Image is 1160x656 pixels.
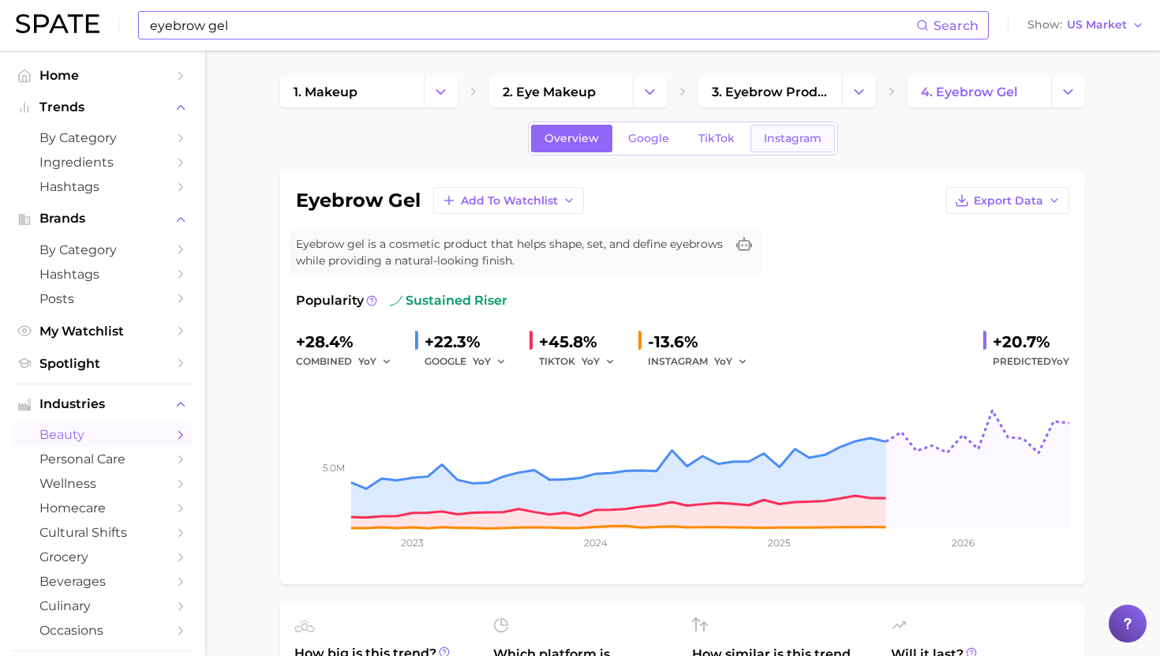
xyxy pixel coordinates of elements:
tspan: 2026 [952,537,975,549]
button: ShowUS Market [1023,15,1148,36]
a: Spotlight [13,351,193,376]
span: Ingredients [39,155,166,170]
span: YoY [473,354,491,368]
button: Export Data [946,187,1069,214]
div: +45.8% [539,329,626,354]
div: GOOGLE [425,352,517,371]
tspan: 2023 [401,537,424,549]
tspan: 2025 [768,537,791,549]
span: homecare [39,500,166,515]
a: wellness [13,471,193,496]
a: Hashtags [13,262,193,287]
div: INSTAGRAM [648,352,758,371]
button: Add to Watchlist [433,187,584,214]
div: combined [296,352,402,371]
span: by Category [39,242,166,257]
span: Show [1027,21,1062,29]
img: SPATE [16,14,99,33]
a: by Category [13,238,193,262]
button: YoY [358,352,392,371]
input: Search here for a brand, industry, or ingredient [148,12,916,39]
span: US Market [1067,21,1127,29]
a: cultural shifts [13,520,193,545]
button: Change Category [842,76,876,107]
span: Spotlight [39,356,166,371]
span: 4. eyebrow gel [921,84,1018,99]
span: Posts [39,291,166,306]
span: wellness [39,476,166,491]
div: +20.7% [993,329,1069,354]
a: by Category [13,126,193,150]
a: Hashtags [13,174,193,199]
button: YoY [473,352,507,371]
span: by Category [39,130,166,145]
div: +22.3% [425,329,517,354]
a: TikTok [685,125,748,152]
button: Brands [13,207,193,231]
div: -13.6% [648,329,758,354]
a: 1. makeup [280,76,424,107]
span: YoY [582,354,600,368]
button: YoY [714,352,748,371]
span: Industries [39,397,166,411]
span: TikTok [698,132,735,145]
a: My Watchlist [13,319,193,343]
span: personal care [39,452,166,467]
button: Industries [13,392,193,416]
div: TIKTOK [539,352,626,371]
img: sustained riser [390,294,402,307]
span: Instagram [764,132,821,145]
span: Search [934,18,979,33]
button: Change Category [1051,76,1085,107]
span: occasions [39,623,166,638]
span: 2. eye makeup [503,84,596,99]
a: Home [13,63,193,88]
a: culinary [13,594,193,618]
a: grocery [13,545,193,569]
a: beverages [13,569,193,594]
a: 2. eye makeup [489,76,633,107]
a: Instagram [750,125,835,152]
span: culinary [39,598,166,613]
span: 3. eyebrow products [712,84,829,99]
button: Change Category [424,76,458,107]
div: +28.4% [296,329,402,354]
span: Overview [544,132,599,145]
span: Hashtags [39,267,166,282]
span: YoY [714,354,732,368]
a: homecare [13,496,193,520]
a: Overview [531,125,612,152]
tspan: 2024 [584,537,608,549]
span: Hashtags [39,179,166,194]
span: Home [39,68,166,83]
span: sustained riser [390,291,507,310]
button: Change Category [633,76,667,107]
button: YoY [582,352,616,371]
span: beauty [39,427,166,442]
span: Trends [39,100,166,114]
span: Popularity [296,291,364,310]
span: 1. makeup [294,84,357,99]
a: beauty [13,422,193,447]
span: Predicted [993,352,1069,371]
a: 4. eyebrow gel [907,76,1051,107]
a: personal care [13,447,193,471]
a: 3. eyebrow products [698,76,842,107]
span: Brands [39,212,166,226]
span: grocery [39,549,166,564]
span: cultural shifts [39,525,166,540]
span: Google [628,132,669,145]
h1: eyebrow gel [296,191,421,210]
a: Posts [13,287,193,311]
span: Eyebrow gel is a cosmetic product that helps shape, set, and define eyebrows while providing a na... [296,236,725,269]
span: YoY [1051,355,1069,367]
span: YoY [358,354,376,368]
button: Trends [13,96,193,119]
a: Google [615,125,683,152]
a: occasions [13,618,193,643]
span: My Watchlist [39,324,166,339]
a: Ingredients [13,150,193,174]
span: Add to Watchlist [461,194,558,208]
span: beverages [39,574,166,589]
span: Export Data [974,194,1043,208]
